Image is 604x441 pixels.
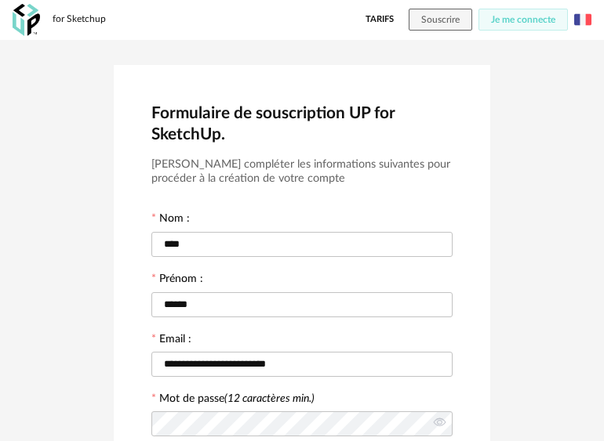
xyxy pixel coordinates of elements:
[151,103,453,145] h2: Formulaire de souscription UP for SketchUp.
[151,334,191,348] label: Email :
[491,15,555,24] span: Je me connecte
[366,9,394,31] a: Tarifs
[224,393,315,404] i: (12 caractères min.)
[151,273,203,287] label: Prénom :
[574,11,591,28] img: fr
[478,9,568,31] button: Je me connecte
[13,4,40,36] img: OXP
[409,9,472,31] button: Souscrire
[151,213,190,227] label: Nom :
[421,15,460,24] span: Souscrire
[159,393,315,404] label: Mot de passe
[53,13,106,26] div: for Sketchup
[151,157,453,186] h3: [PERSON_NAME] compléter les informations suivantes pour procéder à la création de votre compte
